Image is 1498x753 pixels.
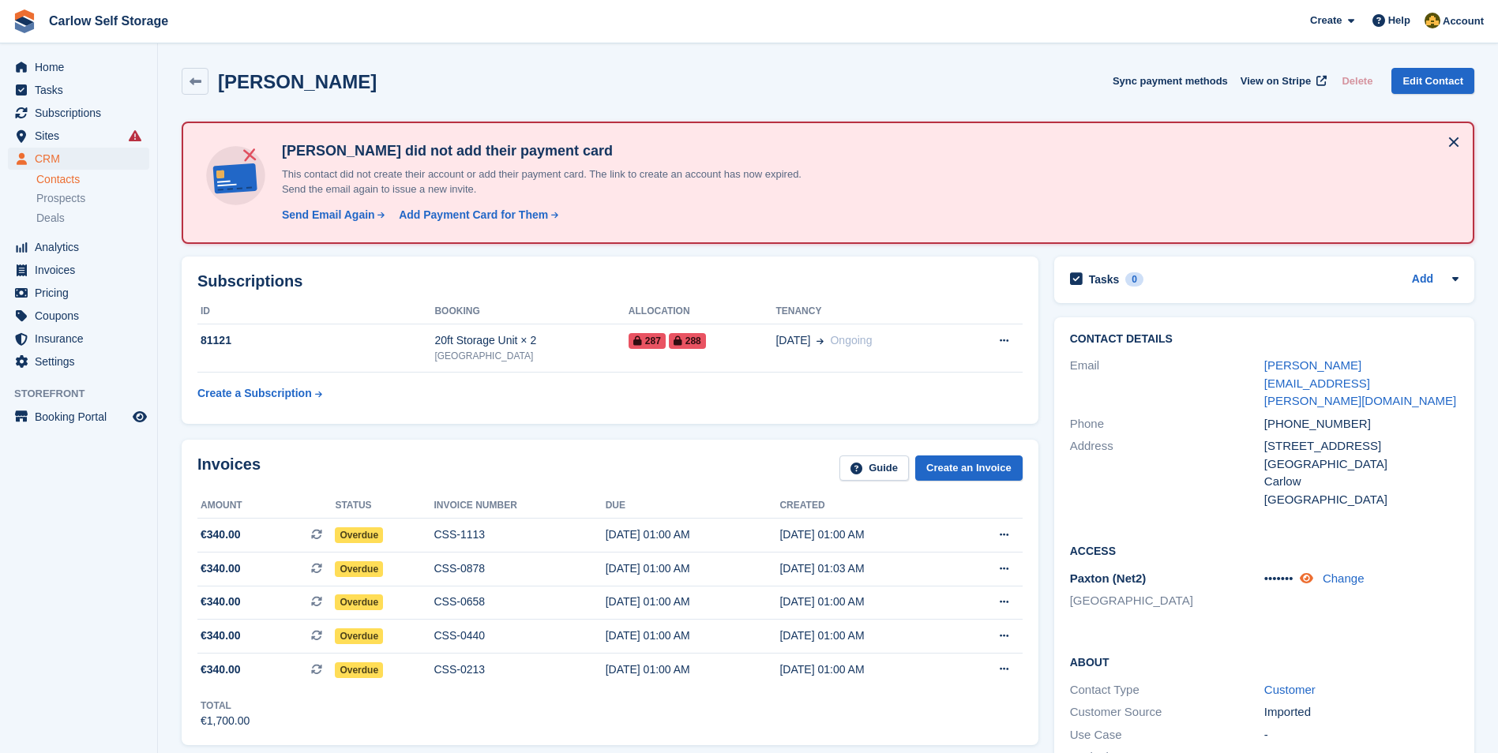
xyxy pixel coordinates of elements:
span: Overdue [335,527,383,543]
button: Sync payment methods [1113,68,1228,94]
a: menu [8,406,149,428]
span: Invoices [35,259,130,281]
a: menu [8,282,149,304]
div: CSS-0213 [434,661,606,678]
span: Tasks [35,79,130,101]
a: Prospects [36,190,149,207]
div: [DATE] 01:00 AM [606,594,780,610]
div: [PHONE_NUMBER] [1264,415,1459,433]
span: Account [1443,13,1484,29]
div: €1,700.00 [201,713,250,729]
span: Storefront [14,386,157,402]
div: CSS-0658 [434,594,606,610]
span: ••••••• [1264,571,1293,585]
span: Help [1388,13,1410,28]
a: menu [8,148,149,170]
div: [STREET_ADDRESS] [1264,437,1459,455]
th: Allocation [629,299,776,324]
th: Status [335,493,434,519]
th: Tenancy [775,299,959,324]
a: Guide [839,455,909,481]
span: Overdue [335,628,383,644]
span: Insurance [35,328,130,350]
div: CSS-1113 [434,526,606,543]
span: Overdue [335,662,383,678]
a: Deals [36,210,149,227]
span: CRM [35,148,130,170]
th: Amount [197,493,335,519]
span: €340.00 [201,594,241,610]
h2: Invoices [197,455,261,481]
img: stora-icon-8386f47178a22dfd0bd8f6a31ec36ba5ce8667c1dd55bd0f319d3a0aa187defe.svg [13,9,36,33]
div: [DATE] 01:00 AM [779,627,954,644]
th: ID [197,299,434,324]
span: Paxton (Net2) [1070,571,1147,585]
div: [GEOGRAPHIC_DATA] [1264,455,1459,474]
span: 287 [629,333,666,349]
a: Customer [1264,683,1316,696]
li: [GEOGRAPHIC_DATA] [1070,592,1264,610]
span: Coupons [35,305,130,327]
h2: Tasks [1089,272,1120,287]
th: Invoice number [434,493,606,519]
span: €340.00 [201,526,241,543]
div: [GEOGRAPHIC_DATA] [1264,491,1459,509]
span: Overdue [335,594,383,610]
span: Subscriptions [35,102,130,124]
a: Create an Invoice [915,455,1023,481]
div: [DATE] 01:00 AM [606,560,780,577]
div: [DATE] 01:00 AM [779,526,954,543]
span: Settings [35,350,130,373]
a: Carlow Self Storage [43,8,175,34]
div: 0 [1125,272,1143,287]
div: Total [201,699,250,713]
div: Address [1070,437,1264,508]
a: Add Payment Card for Them [392,207,560,223]
span: €340.00 [201,661,241,678]
a: menu [8,259,149,281]
span: Deals [36,211,65,226]
a: menu [8,56,149,78]
th: Booking [434,299,628,324]
span: [DATE] [775,332,810,349]
th: Created [779,493,954,519]
div: [DATE] 01:00 AM [779,594,954,610]
div: - [1264,726,1459,744]
button: Delete [1335,68,1379,94]
a: Add [1412,271,1433,289]
a: [PERSON_NAME][EMAIL_ADDRESS][PERSON_NAME][DOMAIN_NAME] [1264,358,1456,407]
h2: About [1070,654,1459,669]
div: Imported [1264,703,1459,721]
div: Carlow [1264,473,1459,491]
p: This contact did not create their account or add their payment card. The link to create an accoun... [276,167,828,197]
span: View on Stripe [1241,73,1311,89]
th: Due [606,493,780,519]
span: Create [1310,13,1342,28]
a: Create a Subscription [197,379,322,408]
a: menu [8,305,149,327]
a: Change [1323,571,1365,585]
span: Analytics [35,236,130,258]
h2: Access [1070,542,1459,558]
h4: [PERSON_NAME] did not add their payment card [276,142,828,160]
div: Send Email Again [282,207,375,223]
div: CSS-0440 [434,627,606,644]
div: 81121 [197,332,434,349]
div: [DATE] 01:00 AM [606,661,780,678]
span: €340.00 [201,627,241,644]
span: Ongoing [830,334,872,347]
a: menu [8,350,149,373]
span: Overdue [335,561,383,577]
div: 20ft Storage Unit × 2 [434,332,628,349]
a: View on Stripe [1234,68,1330,94]
a: Contacts [36,172,149,187]
a: menu [8,102,149,124]
span: Prospects [36,191,85,206]
div: Create a Subscription [197,385,312,402]
span: Sites [35,125,130,147]
div: [DATE] 01:03 AM [779,560,954,577]
span: Pricing [35,282,130,304]
div: Email [1070,357,1264,410]
a: menu [8,125,149,147]
a: Edit Contact [1391,68,1474,94]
